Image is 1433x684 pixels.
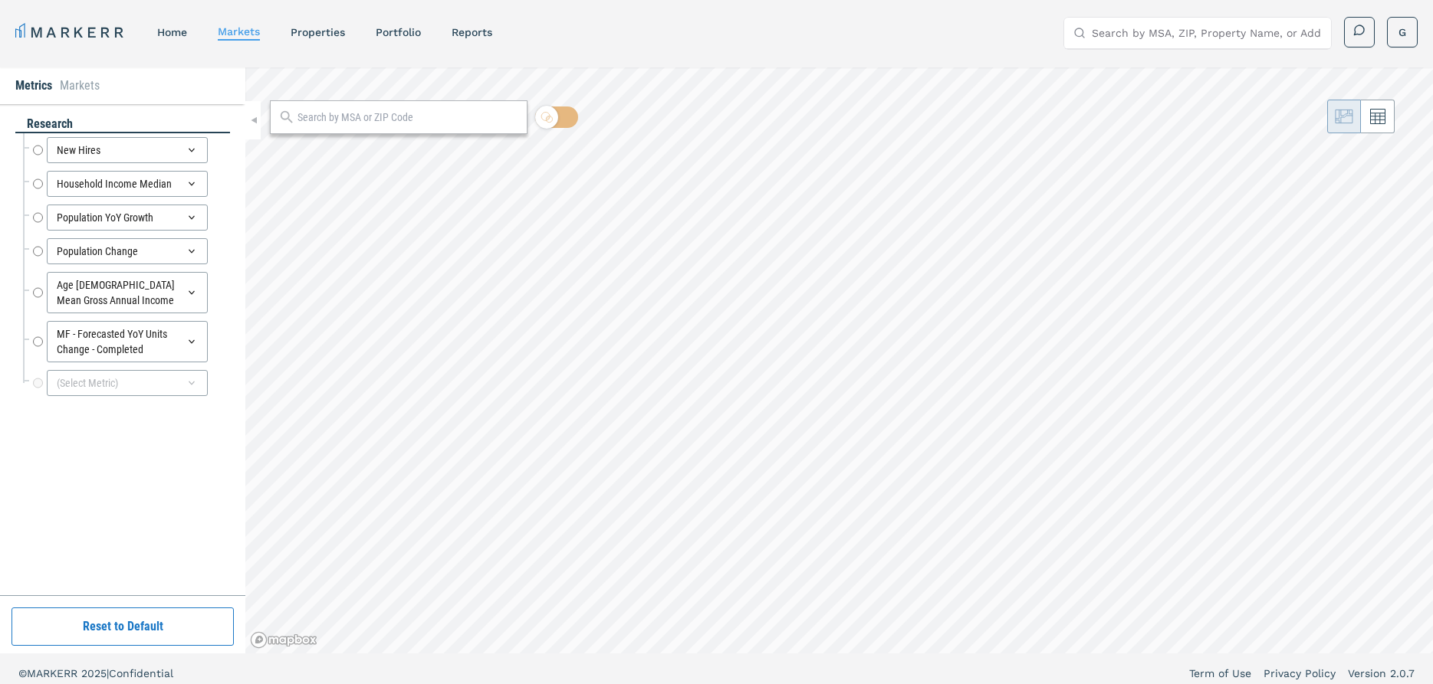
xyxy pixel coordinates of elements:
[218,25,260,38] a: markets
[1189,666,1251,681] a: Term of Use
[60,77,100,95] li: Markets
[109,667,173,679] span: Confidential
[1348,666,1415,681] a: Version 2.0.7
[1387,17,1418,47] button: G
[1398,25,1406,40] span: G
[1092,18,1322,48] input: Search by MSA, ZIP, Property Name, or Address
[12,607,234,646] button: Reset to Default
[47,370,208,396] div: (Select Metric)
[47,272,208,313] div: Age [DEMOGRAPHIC_DATA] Mean Gross Annual Income
[1264,666,1336,681] a: Privacy Policy
[47,238,208,264] div: Population Change
[291,26,345,38] a: properties
[27,667,81,679] span: MARKERR
[250,631,317,649] a: Mapbox logo
[47,137,208,163] div: New Hires
[376,26,421,38] a: Portfolio
[81,667,109,679] span: 2025 |
[245,67,1433,653] canvas: Map
[18,667,27,679] span: ©
[15,116,230,133] div: research
[157,26,187,38] a: home
[47,205,208,231] div: Population YoY Growth
[297,110,519,126] input: Search by MSA or ZIP Code
[15,77,52,95] li: Metrics
[47,321,208,362] div: MF - Forecasted YoY Units Change - Completed
[47,171,208,197] div: Household Income Median
[452,26,492,38] a: reports
[15,21,127,43] a: MARKERR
